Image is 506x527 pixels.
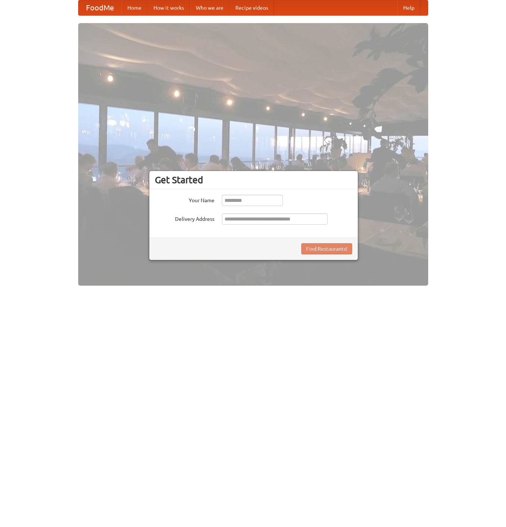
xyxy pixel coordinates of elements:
[229,0,274,15] a: Recipe videos
[301,243,352,254] button: Find Restaurants!
[155,174,352,185] h3: Get Started
[155,195,214,204] label: Your Name
[79,0,121,15] a: FoodMe
[147,0,190,15] a: How it works
[121,0,147,15] a: Home
[155,213,214,223] label: Delivery Address
[397,0,420,15] a: Help
[190,0,229,15] a: Who we are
